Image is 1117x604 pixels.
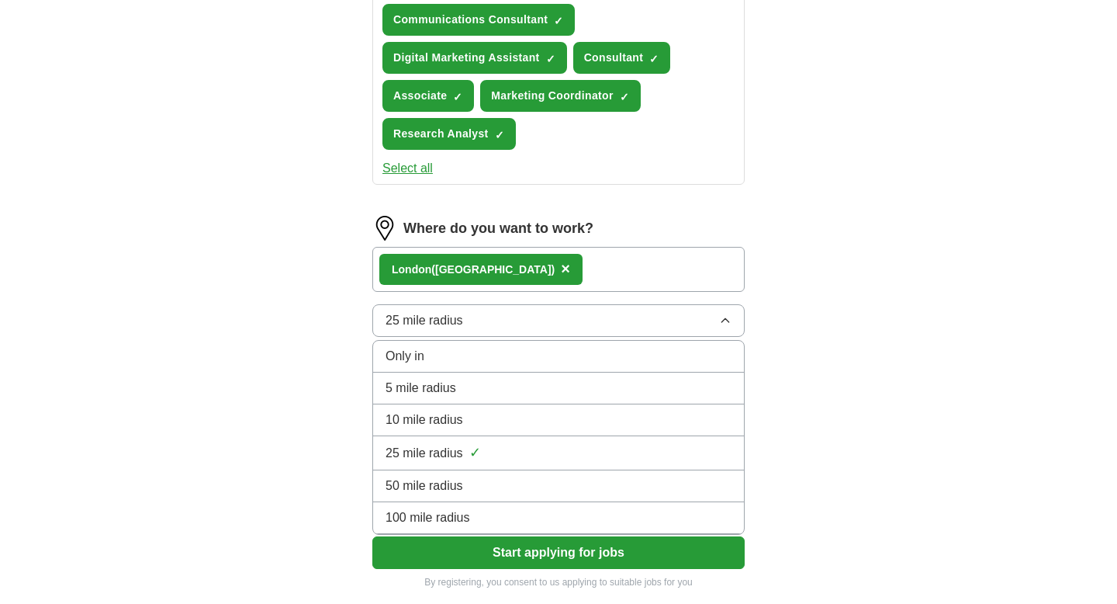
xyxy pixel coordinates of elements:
[393,126,489,142] span: Research Analyst
[469,443,481,463] span: ✓
[386,379,456,397] span: 5 mile radius
[386,509,470,527] span: 100 mile radius
[382,118,516,150] button: Research Analyst✓
[561,258,570,281] button: ×
[372,536,745,569] button: Start applying for jobs
[620,91,629,103] span: ✓
[480,80,640,112] button: Marketing Coordinator✓
[393,88,447,104] span: Associate
[386,444,463,463] span: 25 mile radius
[393,12,548,28] span: Communications Consultant
[386,347,424,366] span: Only in
[403,218,593,239] label: Where do you want to work?
[386,411,463,429] span: 10 mile radius
[453,91,462,103] span: ✓
[372,575,745,589] p: By registering, you consent to us applying to suitable jobs for you
[495,129,504,141] span: ✓
[393,50,540,66] span: Digital Marketing Assistant
[372,216,397,241] img: location.png
[392,262,555,278] div: n
[386,477,463,495] span: 50 mile radius
[491,88,613,104] span: Marketing Coordinator
[584,50,644,66] span: Consultant
[561,260,570,277] span: ×
[382,42,567,74] button: Digital Marketing Assistant✓
[649,53,659,65] span: ✓
[392,263,425,276] strong: Londo
[546,53,555,65] span: ✓
[372,304,745,337] button: 25 mile radius
[386,311,463,330] span: 25 mile radius
[382,159,433,178] button: Select all
[382,4,575,36] button: Communications Consultant✓
[382,80,474,112] button: Associate✓
[573,42,671,74] button: Consultant✓
[431,263,555,276] span: ([GEOGRAPHIC_DATA])
[554,15,563,27] span: ✓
